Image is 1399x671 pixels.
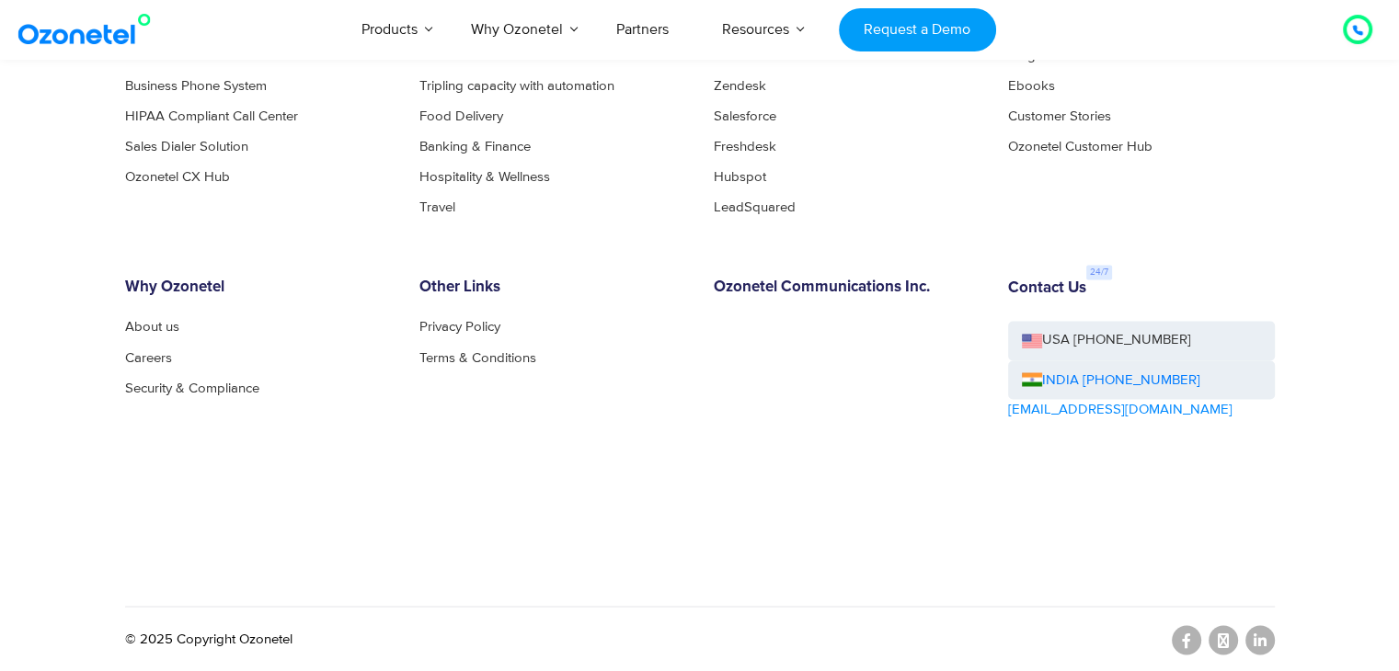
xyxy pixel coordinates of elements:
a: Zendesk [714,79,766,93]
a: USA [PHONE_NUMBER] [1008,321,1275,360]
a: Hubspot [714,170,766,184]
a: Salesforce [714,109,776,123]
a: Careers [125,350,172,364]
h6: Why Ozonetel [125,279,392,297]
a: Blog [1008,49,1036,63]
a: Banking & Finance [419,140,531,154]
a: Sales Dialer Solution [125,140,248,154]
a: Tripling capacity with automation [419,79,614,93]
h6: Other Links [419,279,686,297]
a: Freshdesk [714,140,776,154]
a: HIPAA Compliant Call Center [125,109,298,123]
h6: Contact Us [1008,279,1086,298]
h6: Ozonetel Communications Inc. [714,279,980,297]
img: ind-flag.png [1022,372,1042,386]
a: Ozonetel Customer Hub [1008,140,1152,154]
a: About us [125,320,179,334]
a: Request a Demo [839,8,996,51]
a: Business Phone System [125,79,267,93]
a: Call Center Solution [125,49,243,63]
a: Privacy Policy [419,320,500,334]
a: [EMAIL_ADDRESS][DOMAIN_NAME] [1008,399,1233,420]
a: Terms & Conditions [419,350,536,364]
img: us-flag.png [1022,334,1042,347]
a: Ozonetel CX Hub [125,170,230,184]
a: Ebooks [1008,79,1055,93]
a: Hospitality & Wellness [419,170,550,184]
a: INDIA [PHONE_NUMBER] [1022,370,1200,391]
a: Travel [419,200,455,214]
a: LeadSquared [714,200,796,214]
a: Customer Stories [1008,109,1111,123]
a: Security & Compliance [125,381,259,394]
a: Food Delivery [419,109,503,123]
p: © 2025 Copyright Ozonetel [125,629,292,650]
